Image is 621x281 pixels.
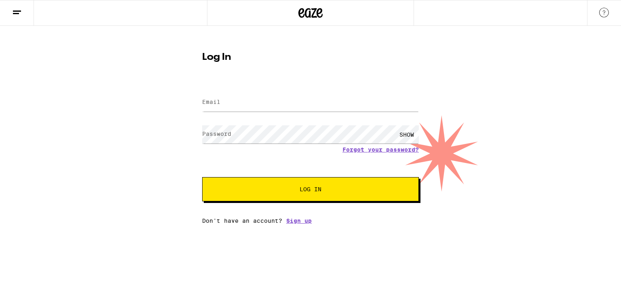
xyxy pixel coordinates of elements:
input: Email [202,93,419,112]
a: Sign up [286,218,312,224]
label: Password [202,131,231,137]
button: Log In [202,177,419,201]
h1: Log In [202,53,419,62]
div: SHOW [395,125,419,144]
div: Don't have an account? [202,218,419,224]
span: Log In [300,186,321,192]
a: Forgot your password? [342,146,419,153]
label: Email [202,99,220,105]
